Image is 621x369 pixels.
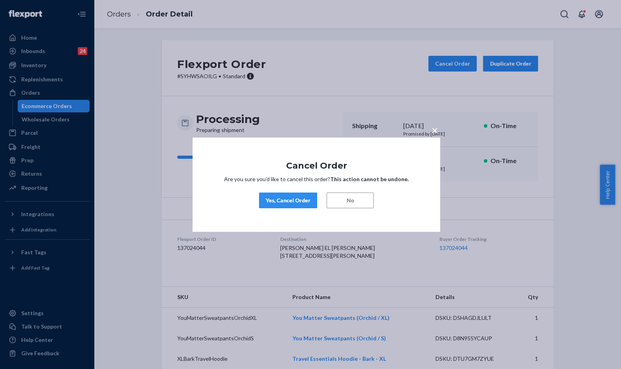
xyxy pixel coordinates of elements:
[327,193,374,208] button: No
[216,175,417,183] p: Are you sure you’d like to cancel this order?
[266,196,310,204] div: Yes, Cancel Order
[330,176,409,182] strong: This action cannot be undone.
[432,123,438,136] span: ×
[216,161,417,170] h1: Cancel Order
[259,193,317,208] button: Yes, Cancel Order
